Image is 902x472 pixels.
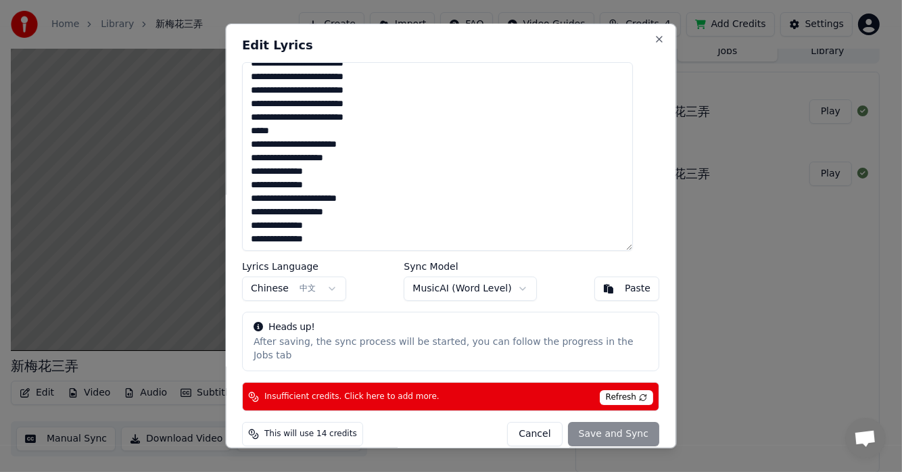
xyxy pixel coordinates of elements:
[595,277,660,301] button: Paste
[254,335,648,362] div: After saving, the sync process will be started, you can follow the progress in the Jobs tab
[265,392,440,402] span: Insufficient credits. Click here to add more.
[254,321,648,334] div: Heads up!
[600,390,653,405] span: Refresh
[508,422,563,446] button: Cancel
[243,39,660,51] h2: Edit Lyrics
[625,282,651,296] div: Paste
[265,429,358,440] span: This will use 14 credits
[243,262,347,271] label: Lyrics Language
[404,262,537,271] label: Sync Model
